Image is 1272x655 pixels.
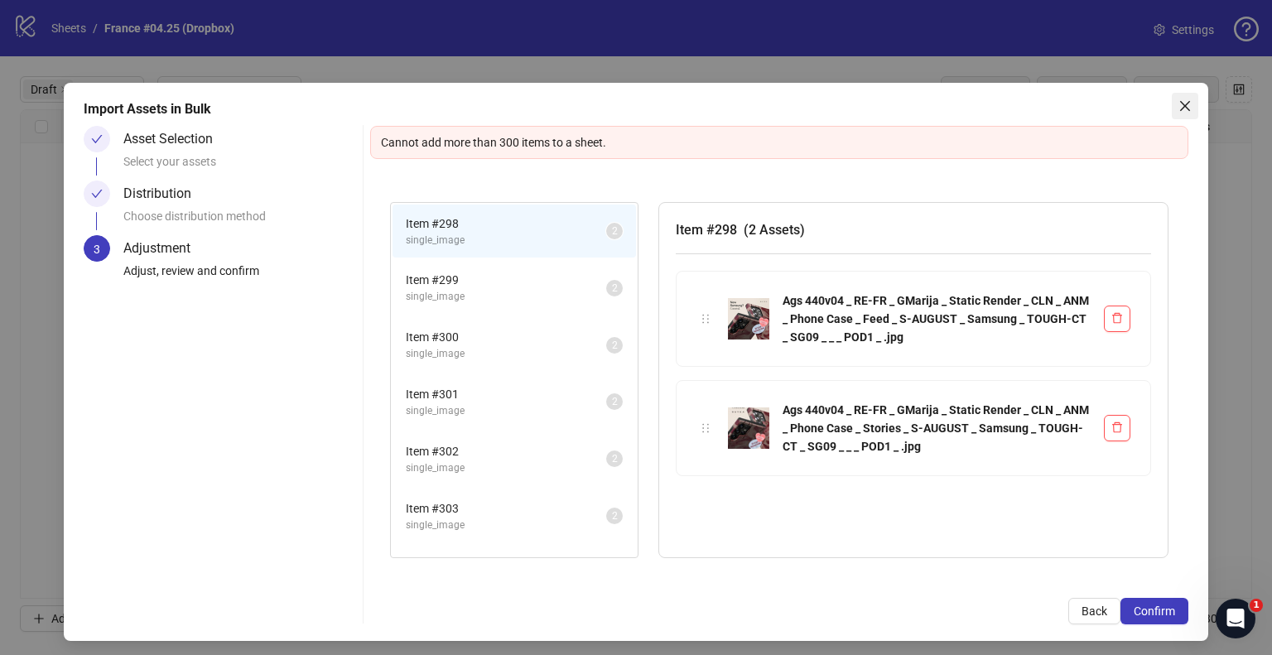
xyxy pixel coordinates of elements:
[783,401,1091,455] div: Ags 440v04 _ RE-FR _ GMarija _ Static Render _ CLN _ ANM _ Phone Case _ Stories _ S-AUGUST _ Sams...
[1104,306,1130,332] button: Delete
[696,310,715,328] div: holder
[406,556,606,575] span: Item # 304
[612,340,618,351] span: 2
[370,126,1188,153] h2: Adjust your items
[676,219,1151,240] h3: Item # 298
[1068,598,1120,624] button: Back
[1120,598,1188,624] button: Confirm
[744,222,805,238] span: ( 2 Assets )
[606,337,623,354] sup: 2
[91,133,103,145] span: check
[612,225,618,237] span: 2
[406,214,606,233] span: Item # 298
[606,223,623,239] sup: 2
[123,152,356,181] div: Select your assets
[1134,604,1175,618] span: Confirm
[612,510,618,522] span: 2
[606,508,623,524] sup: 2
[1250,599,1263,612] span: 1
[606,280,623,296] sup: 2
[1178,99,1192,113] span: close
[123,126,226,152] div: Asset Selection
[91,188,103,200] span: check
[123,207,356,235] div: Choose distribution method
[696,419,715,437] div: holder
[406,385,606,403] span: Item # 301
[406,460,606,476] span: single_image
[381,133,1178,152] div: Cannot add more than 300 items to a sheet.
[406,233,606,248] span: single_image
[1082,604,1107,618] span: Back
[1104,415,1130,441] button: Delete
[123,181,205,207] div: Distribution
[606,393,623,410] sup: 2
[1216,599,1255,638] iframe: Intercom live chat
[123,235,204,262] div: Adjustment
[612,396,618,407] span: 2
[406,346,606,362] span: single_image
[406,271,606,289] span: Item # 299
[700,313,711,325] span: holder
[84,99,1188,119] div: Import Assets in Bulk
[700,422,711,434] span: holder
[406,328,606,346] span: Item # 300
[612,282,618,294] span: 2
[783,291,1091,346] div: Ags 440v04 _ RE-FR _ GMarija _ Static Render _ CLN _ ANM _ Phone Case _ Feed _ S-AUGUST _ Samsung...
[406,442,606,460] span: Item # 302
[406,289,606,305] span: single_image
[728,298,769,340] img: Ags 440v04 _ RE-FR _ GMarija _ Static Render _ CLN _ ANM _ Phone Case _ Feed _ S-AUGUST _ Samsung...
[728,407,769,449] img: Ags 440v04 _ RE-FR _ GMarija _ Static Render _ CLN _ ANM _ Phone Case _ Stories _ S-AUGUST _ Sams...
[606,450,623,467] sup: 2
[123,262,356,290] div: Adjust, review and confirm
[406,403,606,419] span: single_image
[94,243,100,256] span: 3
[612,453,618,465] span: 2
[406,518,606,533] span: single_image
[1111,312,1123,324] span: delete
[406,499,606,518] span: Item # 303
[1111,421,1123,433] span: delete
[1172,93,1198,119] button: Close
